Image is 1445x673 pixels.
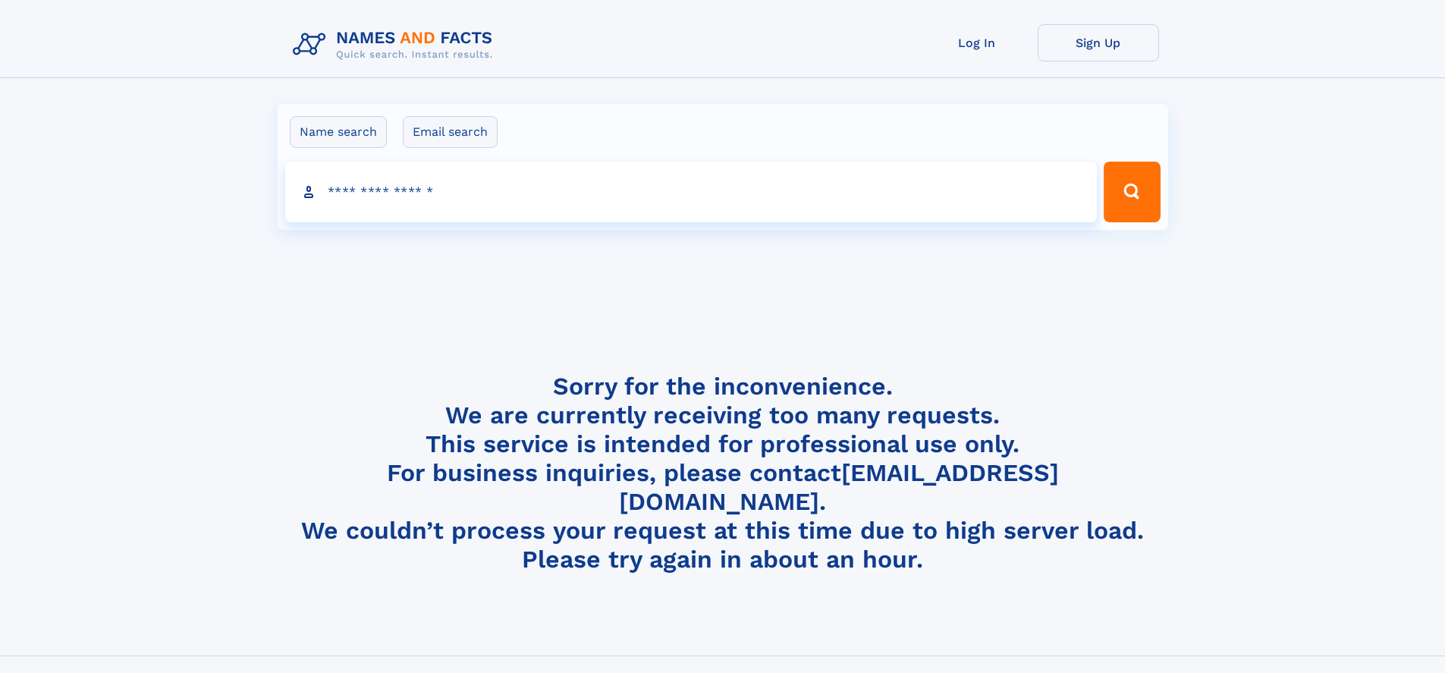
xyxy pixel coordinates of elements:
[290,116,387,148] label: Name search
[403,116,498,148] label: Email search
[1038,24,1159,61] a: Sign Up
[619,458,1059,516] a: [EMAIL_ADDRESS][DOMAIN_NAME]
[287,24,505,65] img: Logo Names and Facts
[1104,162,1160,222] button: Search Button
[916,24,1038,61] a: Log In
[285,162,1098,222] input: search input
[287,372,1159,574] h4: Sorry for the inconvenience. We are currently receiving too many requests. This service is intend...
